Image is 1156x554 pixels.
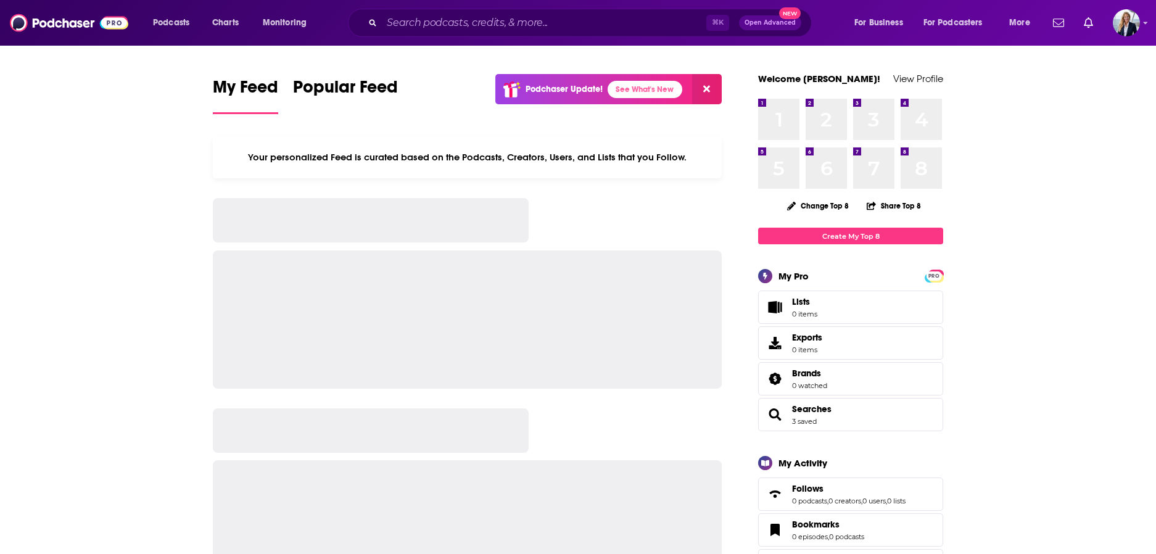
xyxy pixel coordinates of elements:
a: Brands [762,370,787,387]
span: Lists [762,299,787,316]
span: Follows [792,483,824,494]
a: Charts [204,13,246,33]
a: Welcome [PERSON_NAME]! [758,73,880,85]
a: 0 users [862,497,886,505]
span: For Podcasters [923,14,983,31]
span: Exports [792,332,822,343]
span: , [861,497,862,505]
a: Follows [792,483,906,494]
span: New [779,7,801,19]
a: Brands [792,368,827,379]
span: , [827,497,828,505]
span: , [886,497,887,505]
span: Podcasts [153,14,189,31]
button: Change Top 8 [780,198,856,213]
div: Your personalized Feed is curated based on the Podcasts, Creators, Users, and Lists that you Follow. [213,136,722,178]
span: My Feed [213,76,278,105]
a: Searches [792,403,832,415]
span: Brands [758,362,943,395]
span: Brands [792,368,821,379]
span: PRO [927,271,941,281]
a: Bookmarks [792,519,864,530]
span: ⌘ K [706,15,729,31]
a: Lists [758,291,943,324]
button: open menu [846,13,919,33]
a: 3 saved [792,417,817,426]
span: 0 items [792,310,817,318]
a: My Feed [213,76,278,114]
span: Lists [792,296,810,307]
button: Open AdvancedNew [739,15,801,30]
a: Create My Top 8 [758,228,943,244]
button: open menu [915,13,1001,33]
a: Popular Feed [293,76,398,114]
a: Bookmarks [762,521,787,539]
div: My Activity [778,457,827,469]
a: 0 podcasts [829,532,864,541]
span: Searches [758,398,943,431]
a: Show notifications dropdown [1079,12,1098,33]
span: Follows [758,478,943,511]
button: open menu [144,13,205,33]
span: Exports [762,334,787,352]
img: Podchaser - Follow, Share and Rate Podcasts [10,11,128,35]
a: 0 watched [792,381,827,390]
span: 0 items [792,345,822,354]
button: open menu [254,13,323,33]
a: Follows [762,486,787,503]
span: Logged in as carolynchauncey [1113,9,1140,36]
span: Open Advanced [745,20,796,26]
span: Lists [792,296,817,307]
span: , [828,532,829,541]
a: 0 podcasts [792,497,827,505]
a: See What's New [608,81,682,98]
a: PRO [927,271,941,280]
span: Bookmarks [758,513,943,547]
span: Monitoring [263,14,307,31]
button: open menu [1001,13,1046,33]
a: Show notifications dropdown [1048,12,1069,33]
span: Bookmarks [792,519,840,530]
input: Search podcasts, credits, & more... [382,13,706,33]
div: My Pro [778,270,809,282]
button: Show profile menu [1113,9,1140,36]
span: Popular Feed [293,76,398,105]
span: For Business [854,14,903,31]
span: More [1009,14,1030,31]
p: Podchaser Update! [526,84,603,94]
div: Search podcasts, credits, & more... [360,9,824,37]
a: 0 creators [828,497,861,505]
button: Share Top 8 [866,194,922,218]
a: 0 lists [887,497,906,505]
a: Searches [762,406,787,423]
a: View Profile [893,73,943,85]
a: Exports [758,326,943,360]
img: User Profile [1113,9,1140,36]
a: 0 episodes [792,532,828,541]
span: Charts [212,14,239,31]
